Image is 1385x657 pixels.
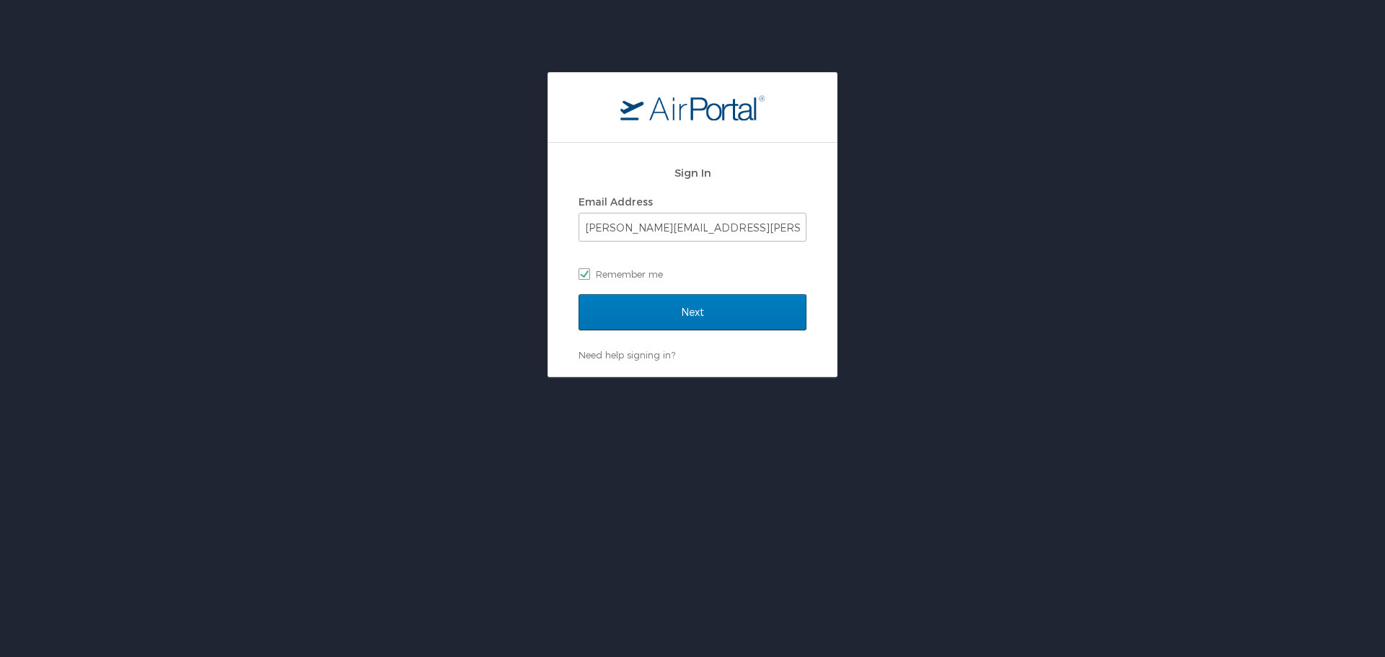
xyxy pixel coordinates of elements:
img: logo [620,94,765,120]
label: Email Address [579,195,653,208]
label: Remember me [579,263,806,285]
input: Next [579,294,806,330]
a: Need help signing in? [579,349,675,361]
h2: Sign In [579,164,806,181]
